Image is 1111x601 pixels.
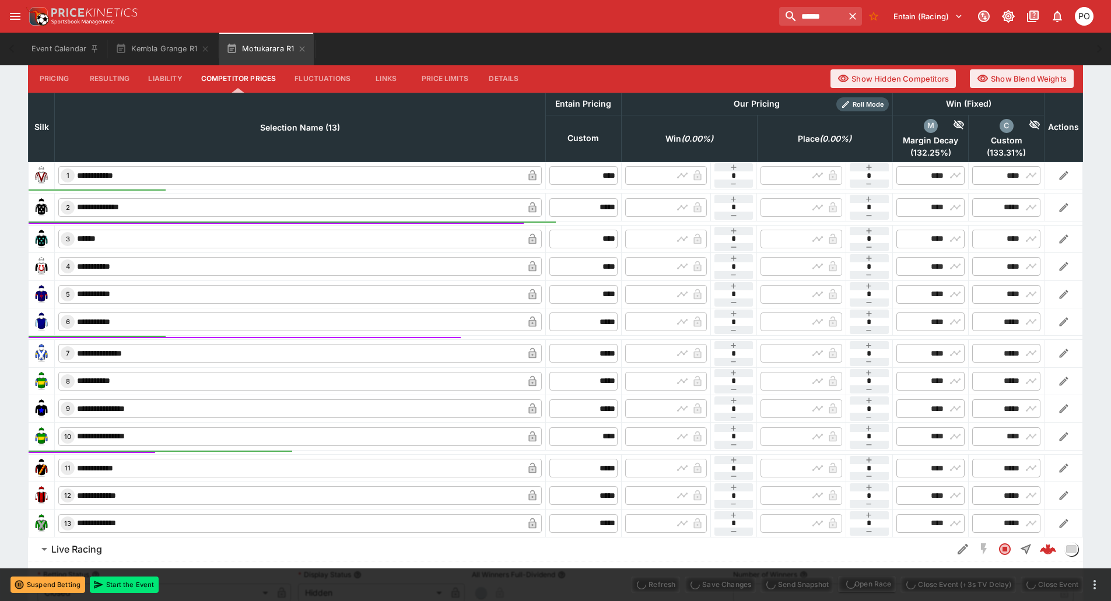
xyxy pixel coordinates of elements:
[938,119,965,133] div: Hide Competitor
[64,349,72,357] span: 7
[836,97,889,111] div: Show/hide Price Roll mode configuration.
[896,135,965,146] span: Margin Decay
[412,65,478,93] button: Price Limits
[819,132,851,146] em: ( 0.00 %)
[32,344,51,363] img: runner 7
[32,459,51,477] img: runner 11
[64,171,72,180] span: 1
[970,69,1074,88] button: Show Blend Weights
[864,7,883,26] button: No Bookmarks
[62,464,73,472] span: 11
[29,93,55,161] th: Silk
[64,262,72,270] span: 4
[10,577,85,593] button: Suspend Betting
[896,147,965,158] span: ( 132.25 %)
[62,491,73,500] span: 12
[1022,6,1043,27] button: Documentation
[32,514,51,533] img: runner 13
[1015,539,1036,560] button: Straight
[785,132,864,146] span: Place(0.00%)
[24,33,106,65] button: Event Calendar
[32,427,51,446] img: runner 10
[681,132,713,146] em: ( 0.00 %)
[838,576,896,592] div: split button
[545,115,621,161] th: Custom
[32,486,51,505] img: runner 12
[729,97,784,111] div: Our Pricing
[64,203,72,212] span: 2
[779,7,843,26] input: search
[1040,541,1056,557] div: a6add492-b78f-4676-860e-6546ddf0fba9
[848,100,889,110] span: Roll Mode
[32,312,51,331] img: runner 6
[32,372,51,391] img: runner 8
[893,93,1045,115] th: Win (Fixed)
[1040,541,1056,557] img: logo-cerberus--red.svg
[62,519,73,528] span: 13
[64,318,72,326] span: 6
[1064,542,1078,556] div: liveracing
[1071,3,1097,29] button: Philip OConnor
[924,119,938,133] div: margin_decay
[830,69,956,88] button: Show Hidden Competitors
[1088,578,1102,592] button: more
[51,8,138,17] img: PriceKinetics
[32,198,51,217] img: runner 2
[64,290,72,298] span: 5
[51,19,114,24] img: Sportsbook Management
[62,433,73,441] span: 10
[219,33,314,65] button: Motukarara R1
[26,5,49,28] img: PriceKinetics Logo
[994,539,1015,560] button: Closed
[28,65,80,93] button: Pricing
[32,399,51,418] img: runner 9
[1075,7,1094,26] div: Philip OConnor
[64,377,72,385] span: 8
[51,543,102,556] h6: Live Racing
[1065,543,1078,556] img: liveracing
[285,65,360,93] button: Fluctuations
[886,7,970,26] button: Select Tenant
[108,33,217,65] button: Kembla Grange R1
[1047,6,1068,27] button: Notifications
[1036,537,1060,561] a: a6add492-b78f-4676-860e-6546ddf0fba9
[32,166,51,185] img: runner 1
[90,577,159,593] button: Start the Event
[1000,119,1014,133] div: custom
[998,542,1012,556] svg: Closed
[972,147,1040,158] span: ( 133.31 %)
[5,6,26,27] button: open drawer
[192,65,286,93] button: Competitor Prices
[998,6,1019,27] button: Toggle light/dark mode
[952,539,973,560] button: Edit Detail
[478,65,530,93] button: Details
[247,121,353,135] span: Selection Name (13)
[653,132,726,146] span: Win(0.00%)
[1045,93,1083,161] th: Actions
[545,93,621,115] th: Entain Pricing
[64,405,72,413] span: 9
[973,6,994,27] button: Connected to PK
[973,539,994,560] button: SGM Disabled
[32,257,51,276] img: runner 4
[32,285,51,304] img: runner 5
[80,65,139,93] button: Resulting
[139,65,191,93] button: Liability
[64,235,72,243] span: 3
[28,537,952,561] button: Live Racing
[972,135,1040,146] span: Custom
[1014,119,1041,133] div: Hide Competitor
[360,65,412,93] button: Links
[32,230,51,248] img: runner 3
